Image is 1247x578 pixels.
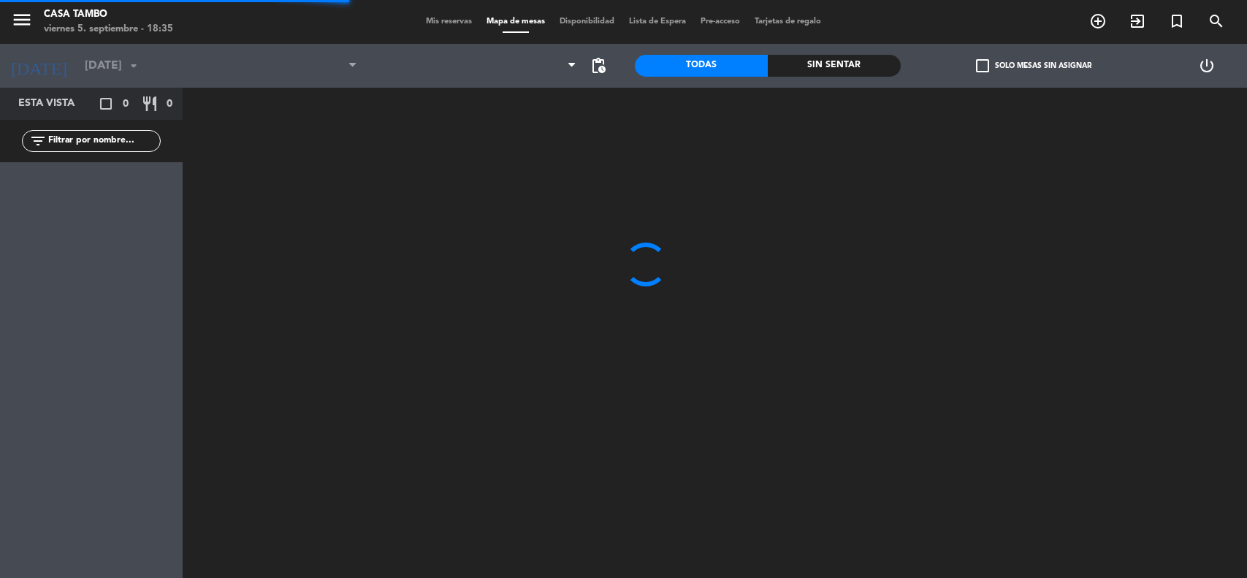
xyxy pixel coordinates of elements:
[590,57,607,75] span: pending_actions
[11,9,33,31] i: menu
[635,55,768,77] div: Todas
[125,57,142,75] i: arrow_drop_down
[976,59,1091,72] label: Solo mesas sin asignar
[1198,57,1216,75] i: power_settings_new
[419,18,479,26] span: Mis reservas
[97,95,115,113] i: crop_square
[1129,12,1146,30] i: exit_to_app
[747,18,828,26] span: Tarjetas de regalo
[768,55,901,77] div: Sin sentar
[47,133,160,149] input: Filtrar por nombre...
[141,95,159,113] i: restaurant
[44,7,173,22] div: Casa Tambo
[479,18,552,26] span: Mapa de mesas
[167,96,172,113] span: 0
[552,18,622,26] span: Disponibilidad
[622,18,693,26] span: Lista de Espera
[1168,12,1186,30] i: turned_in_not
[29,132,47,150] i: filter_list
[11,9,33,36] button: menu
[976,59,989,72] span: check_box_outline_blank
[123,96,129,113] span: 0
[693,18,747,26] span: Pre-acceso
[1208,12,1225,30] i: search
[1089,12,1107,30] i: add_circle_outline
[44,22,173,37] div: viernes 5. septiembre - 18:35
[7,95,105,113] div: Esta vista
